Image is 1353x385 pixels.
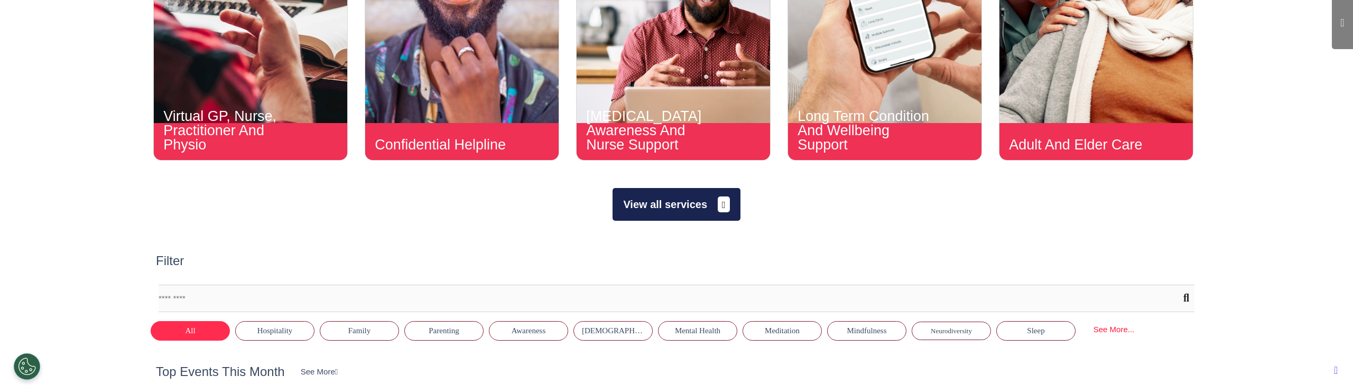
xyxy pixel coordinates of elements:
[586,109,721,152] div: [MEDICAL_DATA] Awareness And Nurse Support
[912,322,991,340] button: Neurodiversity
[14,353,40,380] button: Open Preferences
[156,364,285,380] h2: Top Events This Month
[1009,138,1144,152] div: Adult And Elder Care
[375,138,510,152] div: Confidential Helpline
[827,321,906,341] button: Mindfulness
[404,321,484,341] button: Parenting
[489,321,568,341] button: Awareness
[658,321,737,341] button: Mental Health
[163,109,299,152] div: Virtual GP, Nurse, Practitioner And Physio
[1081,320,1147,340] div: See More...
[573,321,653,341] button: [DEMOGRAPHIC_DATA] Health
[798,109,933,152] div: Long Term Condition And Wellbeing Support
[320,321,399,341] button: Family
[613,188,740,221] button: View all services
[151,321,230,341] button: All
[235,321,314,341] button: Hospitality
[743,321,822,341] button: Meditation
[156,253,184,269] h2: Filter
[996,321,1076,341] button: Sleep
[301,366,338,378] div: See More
